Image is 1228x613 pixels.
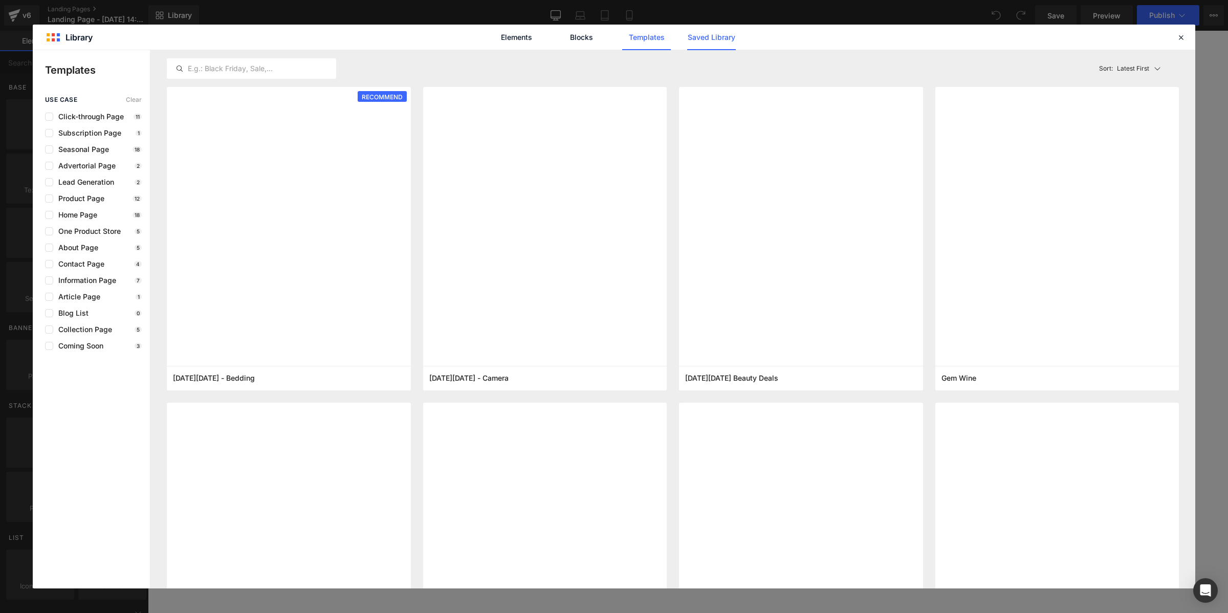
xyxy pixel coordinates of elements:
[53,325,112,334] span: Collection Page
[167,62,336,75] input: E.g.: Black Friday, Sale,...
[250,257,831,264] p: or Drag & Drop elements from left sidebar
[135,179,142,185] p: 2
[53,113,124,121] span: Click-through Page
[358,91,407,103] span: RECOMMEND
[53,260,104,268] span: Contact Page
[135,228,142,234] p: 5
[135,163,142,169] p: 2
[1193,578,1218,603] div: Open Intercom Messenger
[126,96,142,103] span: Clear
[135,326,142,333] p: 5
[133,212,142,218] p: 18
[173,374,255,383] span: Cyber Monday - Bedding
[53,178,114,186] span: Lead Generation
[1095,58,1179,79] button: Latest FirstSort:Latest First
[45,96,77,103] span: use case
[136,130,142,136] p: 1
[1099,65,1113,72] span: Sort:
[135,343,142,349] p: 3
[53,244,98,252] span: About Page
[429,374,509,383] span: Black Friday - Camera
[622,25,671,50] a: Templates
[685,374,778,383] span: Black Friday Beauty Deals
[941,374,976,383] span: Gem Wine
[134,261,142,267] p: 4
[53,194,104,203] span: Product Page
[53,211,97,219] span: Home Page
[135,277,142,283] p: 7
[133,195,142,202] p: 12
[53,227,121,235] span: One Product Store
[135,310,142,316] p: 0
[687,25,736,50] a: Saved Library
[492,25,541,50] a: Elements
[134,114,142,120] p: 11
[53,162,116,170] span: Advertorial Page
[53,342,103,350] span: Coming Soon
[53,309,89,317] span: Blog List
[53,145,109,154] span: Seasonal Page
[250,103,831,116] p: Start building your page
[135,245,142,251] p: 5
[53,293,100,301] span: Article Page
[557,25,606,50] a: Blocks
[494,228,586,249] a: Explore Template
[1117,64,1149,73] p: Latest First
[45,62,150,78] p: Templates
[53,129,121,137] span: Subscription Page
[136,294,142,300] p: 1
[53,276,116,284] span: Information Page
[133,146,142,152] p: 18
